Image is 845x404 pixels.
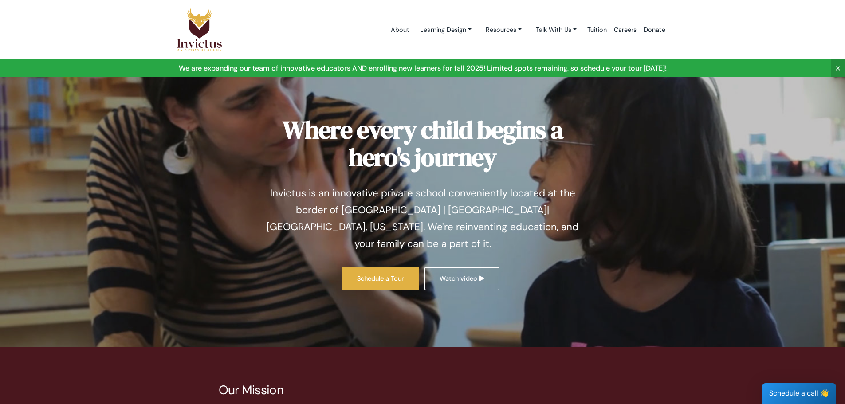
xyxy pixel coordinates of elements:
p: Our Mission [219,383,627,398]
a: Tuition [584,11,610,49]
a: Resources [479,22,529,38]
a: Careers [610,11,640,49]
a: Learning Design [413,22,479,38]
a: Schedule a Tour [342,267,419,290]
a: Talk With Us [529,22,584,38]
a: Donate [640,11,669,49]
h1: Where every child begins a hero's journey [261,116,585,171]
div: Schedule a call 👋 [762,383,836,404]
a: Watch video [424,267,499,290]
a: About [387,11,413,49]
img: Logo [177,8,223,52]
p: Invictus is an innovative private school conveniently located at the border of [GEOGRAPHIC_DATA] ... [261,185,585,252]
